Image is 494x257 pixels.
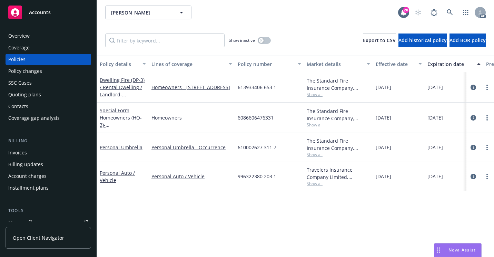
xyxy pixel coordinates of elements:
span: [DATE] [376,84,391,91]
div: SSC Cases [8,77,32,88]
button: Policy details [97,56,149,72]
span: [DATE] [427,114,443,121]
a: Dwelling Fire (DP-3) / Rental Dwelling / Landlord [100,77,145,105]
div: Coverage gap analysis [8,113,60,124]
a: Special Form Homeowners (HO-3) [100,107,144,135]
div: Billing updates [8,159,43,170]
div: Billing [6,137,91,144]
a: Report a Bug [427,6,441,19]
a: more [483,83,491,92]
div: Policy number [238,60,294,68]
div: Contacts [8,101,28,112]
a: Accounts [6,3,91,22]
div: Travelers Insurance Company Limited, Travelers Insurance [307,166,370,181]
a: Personal Umbrella - Occurrence [151,144,232,151]
button: Nova Assist [434,243,482,257]
a: Invoices [6,147,91,158]
span: [DATE] [427,144,443,151]
a: Search [443,6,457,19]
span: Show all [307,181,370,187]
a: circleInformation [469,172,477,181]
button: Lines of coverage [149,56,235,72]
div: Invoices [8,147,27,158]
span: Show inactive [229,37,255,43]
span: Show all [307,122,370,128]
button: Add historical policy [398,34,447,47]
div: Effective date [376,60,414,68]
span: [DATE] [376,144,391,151]
a: Homeowners - [STREET_ADDRESS] [151,84,232,91]
button: Expiration date [425,56,483,72]
div: 20 [403,7,409,13]
a: Start snowing [411,6,425,19]
div: Overview [8,30,30,41]
span: [DATE] [376,114,391,121]
a: Installment plans [6,182,91,193]
a: Billing updates [6,159,91,170]
div: Quoting plans [8,89,41,100]
div: The Standard Fire Insurance Company, Travelers Insurance [307,137,370,152]
div: Policy changes [8,66,42,77]
div: Market details [307,60,363,68]
div: The Standard Fire Insurance Company, Travelers Insurance [307,77,370,92]
a: SSC Cases [6,77,91,88]
input: Filter by keyword... [105,34,225,47]
span: Nova Assist [448,247,476,253]
div: Account charges [8,171,47,182]
button: Market details [304,56,373,72]
a: Account charges [6,171,91,182]
div: Tools [6,207,91,214]
a: Manage files [6,217,91,228]
button: Policy number [235,56,304,72]
div: Expiration date [427,60,473,68]
button: [PERSON_NAME] [105,6,191,19]
span: Show all [307,152,370,158]
div: The Standard Fire Insurance Company, Travelers Insurance [307,107,370,122]
a: Personal Umbrella [100,144,142,151]
a: more [483,114,491,122]
span: Show all [307,92,370,97]
span: Accounts [29,10,51,15]
div: Drag to move [434,244,443,257]
a: circleInformation [469,114,477,122]
span: [DATE] [427,173,443,180]
div: Lines of coverage [151,60,225,68]
span: 996322380 203 1 [238,173,276,180]
span: 610002627 311 7 [238,144,276,151]
a: Coverage [6,42,91,53]
a: Homeowners [151,114,232,121]
a: Personal Auto / Vehicle [151,173,232,180]
span: 613933406 653 1 [238,84,276,91]
span: Add historical policy [398,37,447,44]
div: Policies [8,54,26,65]
a: circleInformation [469,83,477,92]
span: [DATE] [427,84,443,91]
a: Overview [6,30,91,41]
button: Export to CSV [363,34,396,47]
span: Open Client Navigator [13,234,64,241]
span: [DATE] [376,173,391,180]
button: Add BOR policy [449,34,486,47]
div: Installment plans [8,182,49,193]
a: Switch app [459,6,473,19]
div: Policy details [100,60,138,68]
a: Quoting plans [6,89,91,100]
a: more [483,172,491,181]
span: Add BOR policy [449,37,486,44]
div: Manage files [8,217,38,228]
a: Coverage gap analysis [6,113,91,124]
a: circleInformation [469,143,477,152]
span: 6086606476331 [238,114,274,121]
button: Effective date [373,56,425,72]
div: Coverage [8,42,30,53]
a: Policy changes [6,66,91,77]
a: Policies [6,54,91,65]
a: Contacts [6,101,91,112]
span: Export to CSV [363,37,396,44]
span: [PERSON_NAME] [111,9,171,16]
a: more [483,143,491,152]
a: Personal Auto / Vehicle [100,170,135,183]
